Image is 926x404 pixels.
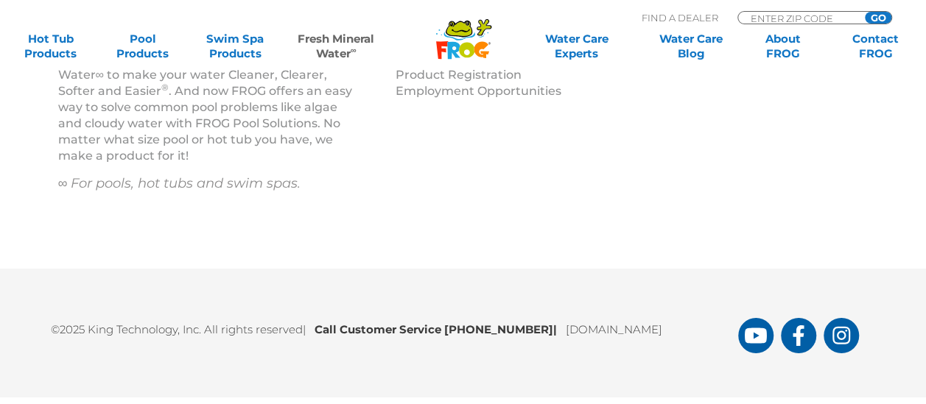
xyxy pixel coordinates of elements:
b: Call Customer Service [PHONE_NUMBER] [315,322,566,336]
a: Hot TubProducts [15,32,86,61]
a: Product Registration [396,68,522,82]
a: Fresh MineralWater∞ [292,32,382,61]
em: ∞ For pools, hot tubs and swim spas. [58,175,301,191]
span: | [303,322,306,336]
p: ©2025 King Technology, Inc. All rights reserved [51,313,738,339]
a: PoolProducts [107,32,178,61]
a: Water CareExperts [518,32,634,61]
a: Swim SpaProducts [199,32,270,61]
a: FROG Products Instagram Page [824,318,859,353]
a: ContactFROG [840,32,911,61]
a: AboutFROG [747,32,818,61]
a: Water CareBlog [655,32,726,61]
a: [DOMAIN_NAME] [566,322,662,336]
span: | [553,322,557,336]
sup: ® [161,82,169,93]
sup: ∞ [351,45,357,55]
input: Zip Code Form [749,12,849,24]
p: Find A Dealer [642,11,718,24]
a: FROG Products Facebook Page [781,318,816,353]
input: GO [865,12,891,24]
a: FROG Products You Tube Page [738,318,774,353]
a: Employment Opportunities [396,84,561,98]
